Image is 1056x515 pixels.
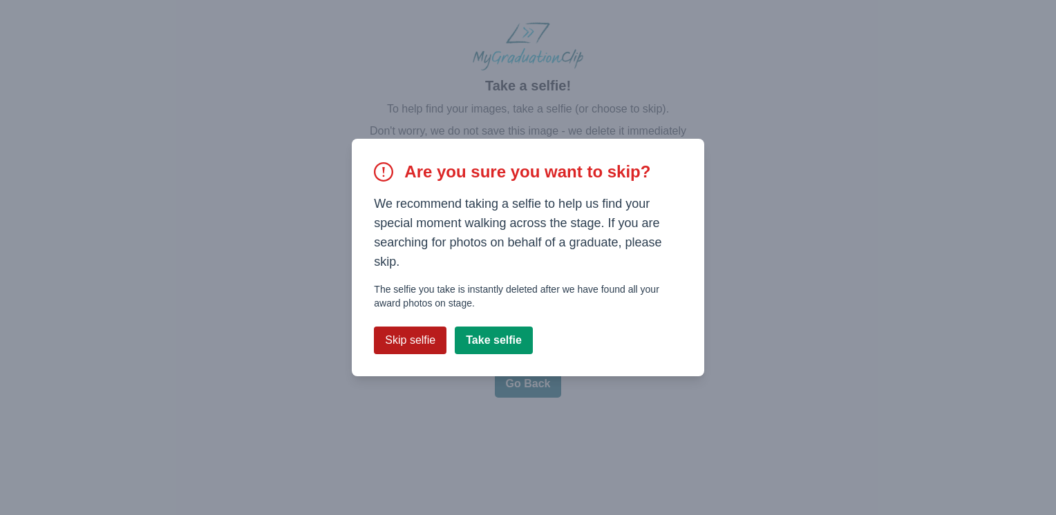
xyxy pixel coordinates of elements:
[374,327,446,354] button: Skip selfie
[374,194,681,271] p: We recommend taking a selfie to help us find your special moment walking across the stage. If you...
[466,334,522,346] b: Take selfie
[404,161,650,183] h2: Are you sure you want to skip?
[455,327,533,354] button: Take selfie
[374,282,681,310] p: The selfie you take is instantly deleted after we have found all your award photos on stage.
